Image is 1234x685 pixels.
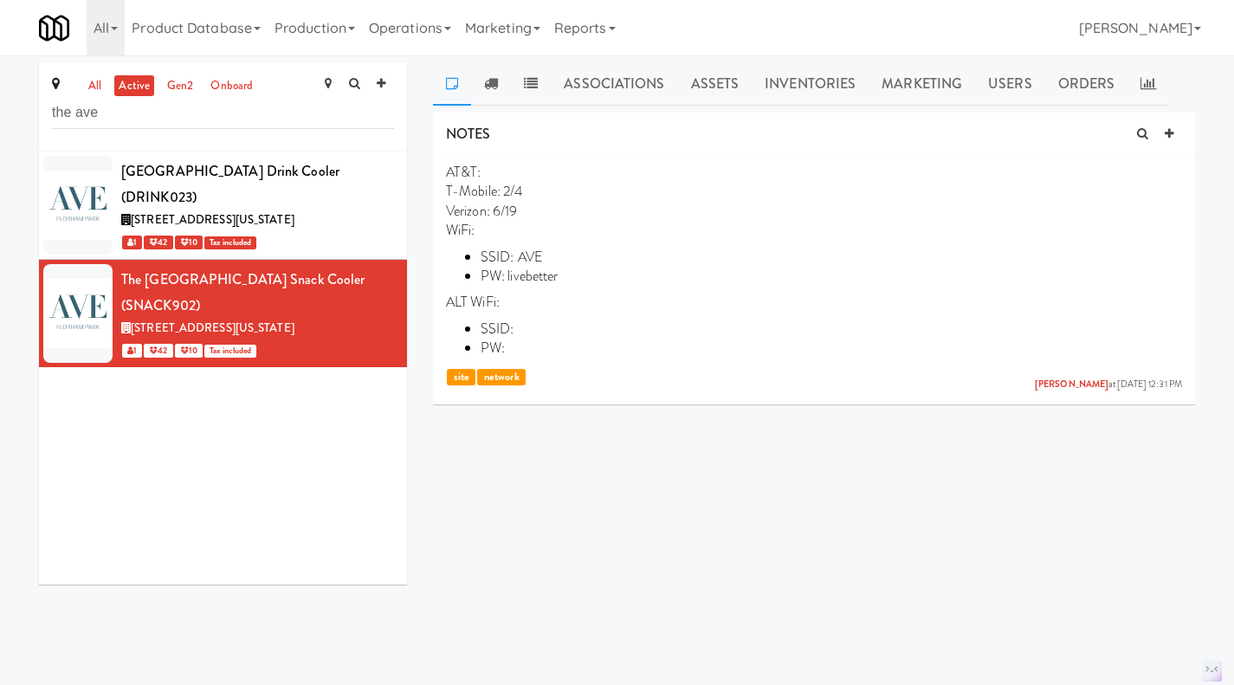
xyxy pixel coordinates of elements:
span: 10 [175,236,203,249]
a: gen2 [163,75,197,97]
span: NOTES [446,124,491,144]
img: Micromart [39,13,69,43]
span: 1 [122,236,142,249]
li: [GEOGRAPHIC_DATA] Drink cooler (DRINK023)[STREET_ADDRESS][US_STATE] 1 42 10Tax included [39,152,407,260]
p: AT&T: [446,163,1182,182]
span: 1 [122,344,142,358]
a: Associations [551,62,677,106]
li: SSID: AVE [481,248,1182,267]
input: Search site [52,97,394,129]
span: Tax included [204,236,256,249]
p: ALT WiFi: [446,293,1182,312]
a: Marketing [869,62,975,106]
li: SSID: [481,320,1182,339]
a: Inventories [752,62,869,106]
li: PW: livebetter [481,267,1182,286]
span: [STREET_ADDRESS][US_STATE] [131,211,294,228]
p: T-Mobile: 2/4 [446,182,1182,201]
span: Tax included [204,345,256,358]
a: [PERSON_NAME] [1035,378,1108,391]
li: The [GEOGRAPHIC_DATA] Snack cooler (SNACK902)[STREET_ADDRESS][US_STATE] 1 42 10Tax included [39,260,407,367]
div: [GEOGRAPHIC_DATA] Drink cooler (DRINK023) [121,158,394,210]
span: network [477,369,526,385]
li: PW: [481,339,1182,358]
a: Assets [678,62,753,106]
a: onboard [206,75,257,97]
p: WiFi: [446,221,1182,240]
span: [STREET_ADDRESS][US_STATE] [131,320,294,336]
span: 42 [144,344,172,358]
a: all [84,75,106,97]
span: site [447,369,475,385]
a: Users [975,62,1045,106]
span: at [DATE] 12:31 PM [1035,378,1182,391]
a: Orders [1045,62,1128,106]
p: Verizon: 6/19 [446,202,1182,221]
div: The [GEOGRAPHIC_DATA] Snack cooler (SNACK902) [121,267,394,318]
a: active [114,75,154,97]
span: 42 [144,236,172,249]
span: 10 [175,344,203,358]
